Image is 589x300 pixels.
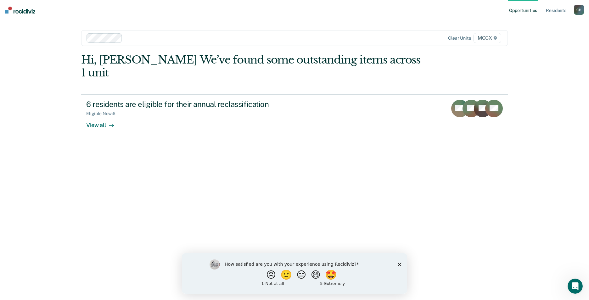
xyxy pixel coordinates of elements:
span: MCCX [474,33,501,43]
div: View all [86,116,121,129]
button: CH [574,5,584,15]
div: Eligible Now : 6 [86,111,121,116]
iframe: Intercom live chat [568,279,583,294]
a: 6 residents are eligible for their annual reclassificationEligible Now:6View all [81,94,508,144]
div: C H [574,5,584,15]
img: Recidiviz [5,7,35,14]
div: Clear units [448,36,471,41]
div: 6 residents are eligible for their annual reclassification [86,100,307,109]
iframe: Survey by Kim from Recidiviz [182,253,407,294]
div: Hi, [PERSON_NAME] We’ve found some outstanding items across 1 unit [81,53,423,79]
